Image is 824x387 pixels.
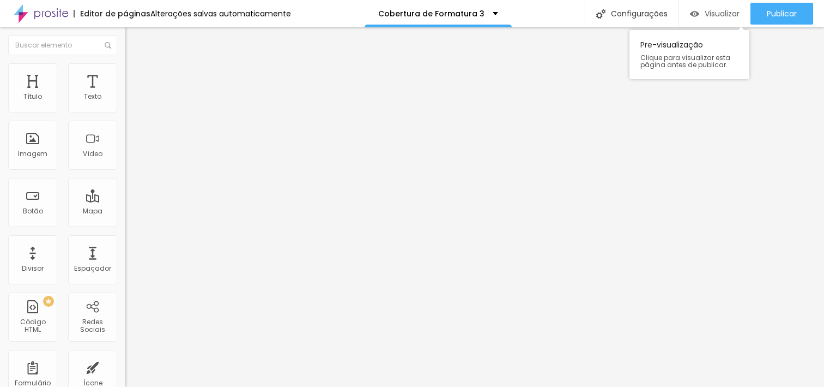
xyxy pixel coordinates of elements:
div: Alterações salvas automaticamente [150,10,291,17]
button: Publicar [750,3,813,25]
span: Clique para visualizar esta página antes de publicar. [640,54,738,68]
div: Formulário [15,379,51,387]
button: Visualizar [679,3,750,25]
div: Divisor [22,265,44,272]
div: Editor de páginas [74,10,150,17]
div: Pre-visualização [629,30,749,79]
div: Espaçador [74,265,111,272]
div: Vídeo [83,150,102,158]
div: Botão [23,207,43,215]
img: Icone [105,42,111,49]
div: Mapa [83,207,102,215]
div: Redes Sociais [71,318,114,334]
span: Visualizar [705,9,740,18]
img: view-1.svg [690,9,699,19]
img: Icone [596,9,605,19]
div: Código HTML [11,318,54,334]
div: Imagem [18,150,47,158]
span: Publicar [767,9,797,18]
div: Texto [84,93,101,100]
div: Título [23,93,42,100]
input: Buscar elemento [8,35,117,55]
p: Cobertura de Formatura 3 [378,10,484,17]
div: Ícone [83,379,102,387]
iframe: Editor [125,27,824,387]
